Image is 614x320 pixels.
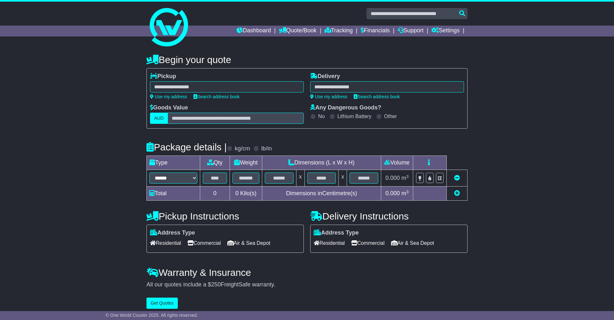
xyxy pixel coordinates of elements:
span: 0 [235,190,239,196]
div: All our quotes include a $ FreightSafe warranty. [146,281,468,288]
label: Any Dangerous Goods? [310,104,381,111]
label: AUD [150,113,168,124]
span: Air & Sea Depot [391,238,434,248]
td: 0 [200,187,230,201]
h4: Delivery Instructions [310,211,468,221]
span: Residential [314,238,345,248]
td: x [296,170,304,187]
a: Add new item [454,190,460,196]
span: © One World Courier 2025. All rights reserved. [106,313,198,318]
span: Commercial [187,238,221,248]
h4: Pickup Instructions [146,211,304,221]
label: Goods Value [150,104,188,111]
span: Commercial [351,238,384,248]
span: m [401,190,409,196]
td: Type [147,156,200,170]
td: Kilo(s) [230,187,262,201]
h4: Begin your quote [146,54,468,65]
label: Pickup [150,73,176,80]
h4: Warranty & Insurance [146,267,468,278]
span: 0.000 [385,175,400,181]
a: Dashboard [237,26,271,36]
a: Settings [431,26,460,36]
label: No [318,113,325,119]
span: m [401,175,409,181]
a: Use my address [310,94,347,99]
td: Total [147,187,200,201]
a: Quote/Book [279,26,317,36]
label: Delivery [310,73,340,80]
td: x [339,170,347,187]
td: Dimensions in Centimetre(s) [262,187,381,201]
label: lb/in [261,145,272,152]
label: Address Type [314,229,359,236]
span: Residential [150,238,181,248]
label: kg/cm [235,145,250,152]
label: Lithium Battery [337,113,372,119]
sup: 3 [406,189,409,194]
sup: 3 [406,174,409,179]
h4: Package details | [146,142,227,152]
td: Weight [230,156,262,170]
a: Use my address [150,94,187,99]
a: Tracking [325,26,353,36]
span: 250 [211,281,221,288]
a: Search address book [193,94,240,99]
a: Support [398,26,424,36]
a: Remove this item [454,175,460,181]
label: Other [384,113,397,119]
td: Qty [200,156,230,170]
span: Air & Sea Depot [227,238,271,248]
button: Get Quotes [146,298,178,309]
label: Address Type [150,229,195,236]
td: Dimensions (L x W x H) [262,156,381,170]
td: Volume [381,156,413,170]
span: 0.000 [385,190,400,196]
a: Financials [361,26,390,36]
a: Search address book [354,94,400,99]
